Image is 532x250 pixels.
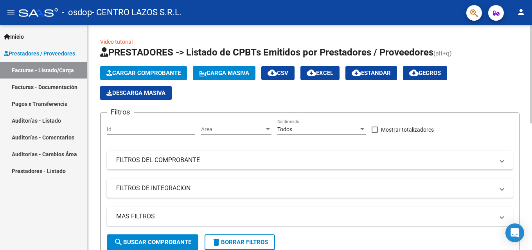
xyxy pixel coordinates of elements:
button: Estandar [345,66,397,80]
span: Borrar Filtros [212,239,268,246]
span: PRESTADORES -> Listado de CPBTs Emitidos por Prestadores / Proveedores [100,47,433,58]
mat-expansion-panel-header: FILTROS DEL COMPROBANTE [107,151,513,170]
span: Area [201,126,264,133]
span: Mostrar totalizadores [381,125,434,134]
span: Prestadores / Proveedores [4,49,75,58]
a: Video tutorial [100,39,133,45]
button: Carga Masiva [193,66,255,80]
button: CSV [261,66,295,80]
div: Open Intercom Messenger [505,223,524,242]
span: Estandar [352,70,391,77]
span: Todos [277,126,292,132]
span: Cargar Comprobante [106,70,181,77]
span: CSV [268,70,288,77]
span: Buscar Comprobante [114,239,191,246]
span: (alt+q) [433,50,452,57]
span: Gecros [409,70,441,77]
mat-icon: search [114,237,123,247]
mat-icon: menu [6,7,16,17]
mat-expansion-panel-header: FILTROS DE INTEGRACION [107,179,513,198]
mat-icon: cloud_download [307,68,316,77]
button: Cargar Comprobante [100,66,187,80]
mat-panel-title: FILTROS DE INTEGRACION [116,184,494,193]
mat-icon: person [516,7,526,17]
h3: Filtros [107,107,134,118]
mat-expansion-panel-header: MAS FILTROS [107,207,513,226]
span: Carga Masiva [199,70,249,77]
span: Descarga Masiva [106,89,165,96]
mat-icon: cloud_download [268,68,277,77]
button: Descarga Masiva [100,86,172,100]
button: Buscar Comprobante [107,234,198,250]
span: EXCEL [307,70,333,77]
button: EXCEL [300,66,340,80]
mat-icon: delete [212,237,221,247]
mat-icon: cloud_download [409,68,419,77]
button: Gecros [403,66,447,80]
mat-panel-title: FILTROS DEL COMPROBANTE [116,156,494,164]
span: Inicio [4,32,24,41]
span: - CENTRO LAZOS S.R.L. [92,4,182,21]
button: Borrar Filtros [205,234,275,250]
app-download-masive: Descarga masiva de comprobantes (adjuntos) [100,86,172,100]
mat-panel-title: MAS FILTROS [116,212,494,221]
span: - osdop [62,4,92,21]
mat-icon: cloud_download [352,68,361,77]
